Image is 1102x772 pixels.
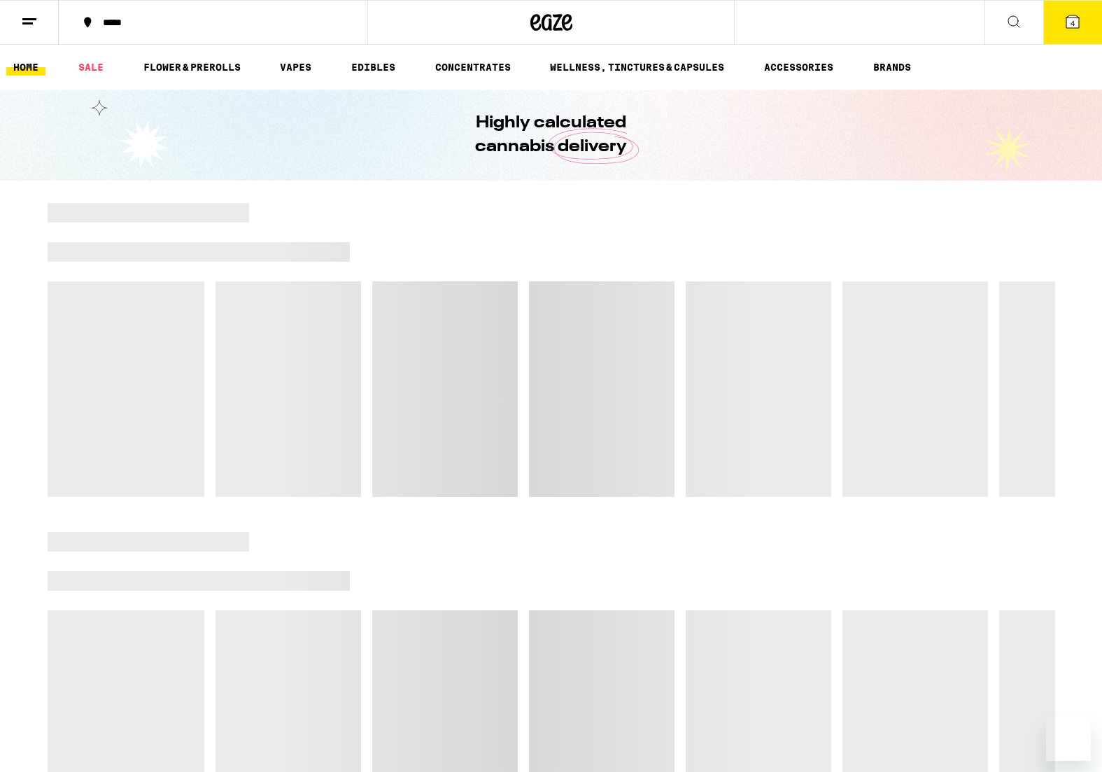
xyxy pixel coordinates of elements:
a: SALE [71,59,111,76]
iframe: Button to launch messaging window [1046,716,1091,761]
a: FLOWER & PREROLLS [136,59,248,76]
a: EDIBLES [344,59,402,76]
span: 4 [1071,19,1075,27]
a: CONCENTRATES [428,59,518,76]
h1: Highly calculated cannabis delivery [436,111,667,159]
a: WELLNESS, TINCTURES & CAPSULES [543,59,731,76]
a: BRANDS [866,59,918,76]
button: 4 [1043,1,1102,44]
a: HOME [6,59,45,76]
a: ACCESSORIES [757,59,840,76]
a: VAPES [273,59,318,76]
